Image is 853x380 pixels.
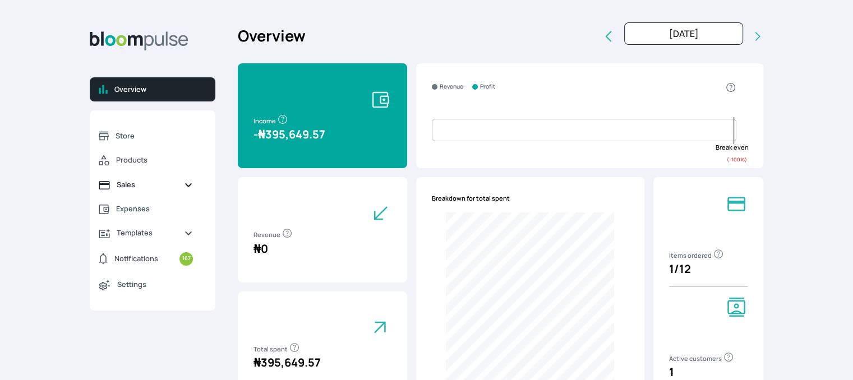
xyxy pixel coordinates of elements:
[253,355,261,370] span: ₦
[727,156,747,163] small: ( -100 %)
[117,279,193,290] span: Settings
[253,241,268,256] span: 0
[90,148,202,173] a: Products
[432,194,510,203] span: Breakdown for total spent
[116,203,193,214] span: Expenses
[90,77,215,101] a: Overview
[480,82,495,91] small: Profit
[90,197,202,221] a: Expenses
[258,127,265,142] span: ₦
[253,117,288,125] span: Income
[114,253,158,264] span: Notifications
[238,25,306,48] h2: Overview
[253,345,300,353] span: Total spent
[117,179,175,190] span: Sales
[90,221,202,245] a: Templates
[179,252,193,266] small: 167
[669,251,724,259] span: Items ordered
[253,241,261,256] span: ₦
[90,245,202,272] a: Notifications167
[253,355,321,370] span: 395,649.57
[669,354,734,363] span: Active customers
[116,155,193,165] span: Products
[90,22,215,367] aside: Sidebar
[116,131,193,141] span: Store
[90,124,202,148] a: Store
[253,127,325,142] span: - 395,649.57
[90,272,202,297] a: Settings
[114,84,206,95] span: Overview
[669,261,748,277] p: 1 / 12
[253,230,293,239] span: Revenue
[90,31,188,50] img: Bloom Logo
[440,82,463,91] small: Revenue
[90,173,202,197] a: Sales
[117,228,175,238] span: Templates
